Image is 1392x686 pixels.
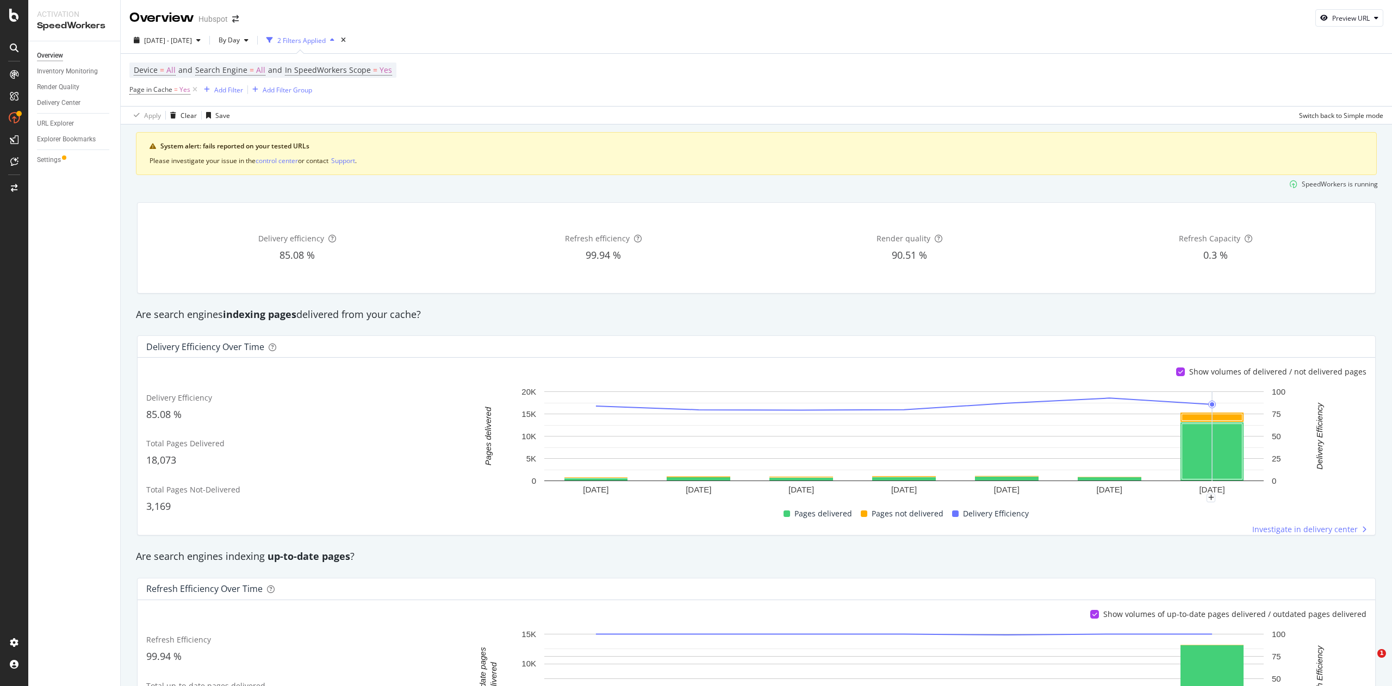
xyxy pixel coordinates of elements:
[1272,629,1285,639] text: 100
[129,85,172,94] span: Page in Cache
[483,407,493,465] text: Pages delivered
[532,476,536,485] text: 0
[1189,366,1366,377] div: Show volumes of delivered / not delivered pages
[146,484,240,495] span: Total Pages Not-Delivered
[994,485,1020,494] text: [DATE]
[146,341,264,352] div: Delivery Efficiency over time
[129,9,194,27] div: Overview
[521,659,536,668] text: 10K
[258,233,324,244] span: Delivery efficiency
[136,132,1377,175] div: warning banner
[37,50,63,61] div: Overview
[788,485,814,494] text: [DATE]
[248,83,312,96] button: Add Filter Group
[146,583,263,594] div: Refresh Efficiency over time
[1302,179,1378,189] div: SpeedWorkers is running
[331,156,355,165] div: Support
[1103,609,1366,620] div: Show volumes of up-to-date pages delivered / outdated pages delivered
[37,9,111,20] div: Activation
[214,35,240,45] span: By Day
[521,432,536,441] text: 10K
[146,438,225,448] span: Total Pages Delivered
[268,550,350,563] strong: up-to-date pages
[586,248,621,261] span: 99.94 %
[521,409,536,419] text: 15K
[144,111,161,120] div: Apply
[37,20,111,32] div: SpeedWorkers
[37,118,74,129] div: URL Explorer
[521,387,536,396] text: 20K
[331,155,355,166] button: Support
[339,35,348,46] div: times
[277,36,326,45] div: 2 Filters Applied
[195,65,247,75] span: Search Engine
[232,15,239,23] div: arrow-right-arrow-left
[268,65,282,75] span: and
[1315,402,1324,470] text: Delivery Efficiency
[178,65,192,75] span: and
[583,485,608,494] text: [DATE]
[1299,111,1383,120] div: Switch back to Simple mode
[521,629,536,639] text: 15K
[455,386,1354,498] svg: A chart.
[37,97,113,109] a: Delivery Center
[872,507,943,520] span: Pages not delivered
[1252,524,1366,535] a: Investigate in delivery center
[214,32,253,49] button: By Day
[166,63,176,78] span: All
[37,154,61,166] div: Settings
[279,248,315,261] span: 85.08 %
[877,233,930,244] span: Render quality
[223,308,296,321] strong: indexing pages
[1272,454,1281,463] text: 25
[263,85,312,95] div: Add Filter Group
[1097,485,1122,494] text: [DATE]
[891,485,917,494] text: [DATE]
[892,248,927,261] span: 90.51 %
[37,134,113,145] a: Explorer Bookmarks
[1295,107,1383,124] button: Switch back to Simple mode
[146,392,212,403] span: Delivery Efficiency
[200,83,243,96] button: Add Filter
[160,65,164,75] span: =
[1272,652,1281,661] text: 75
[963,507,1029,520] span: Delivery Efficiency
[1377,649,1386,658] span: 1
[160,141,1363,151] div: System alert: fails reported on your tested URLs
[262,32,339,49] button: 2 Filters Applied
[130,308,1382,322] div: Are search engines delivered from your cache?
[129,32,205,49] button: [DATE] - [DATE]
[1199,485,1225,494] text: [DATE]
[174,85,178,94] span: =
[526,454,536,463] text: 5K
[1332,14,1370,23] div: Preview URL
[285,65,371,75] span: In SpeedWorkers Scope
[146,453,176,466] span: 18,073
[37,66,98,77] div: Inventory Monitoring
[794,507,852,520] span: Pages delivered
[37,82,79,93] div: Render Quality
[373,65,377,75] span: =
[1272,674,1281,683] text: 50
[37,134,96,145] div: Explorer Bookmarks
[134,65,158,75] span: Device
[1315,9,1383,27] button: Preview URL
[37,66,113,77] a: Inventory Monitoring
[565,233,630,244] span: Refresh efficiency
[1272,387,1285,396] text: 100
[256,156,298,165] div: control center
[1272,432,1281,441] text: 50
[129,107,161,124] button: Apply
[1272,476,1276,485] text: 0
[130,550,1382,564] div: Are search engines indexing ?
[144,36,192,45] span: [DATE] - [DATE]
[146,500,171,513] span: 3,169
[179,82,190,97] span: Yes
[198,14,228,24] div: Hubspot
[214,85,243,95] div: Add Filter
[686,485,711,494] text: [DATE]
[1207,494,1215,502] div: plus
[250,65,254,75] span: =
[37,82,113,93] a: Render Quality
[256,63,265,78] span: All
